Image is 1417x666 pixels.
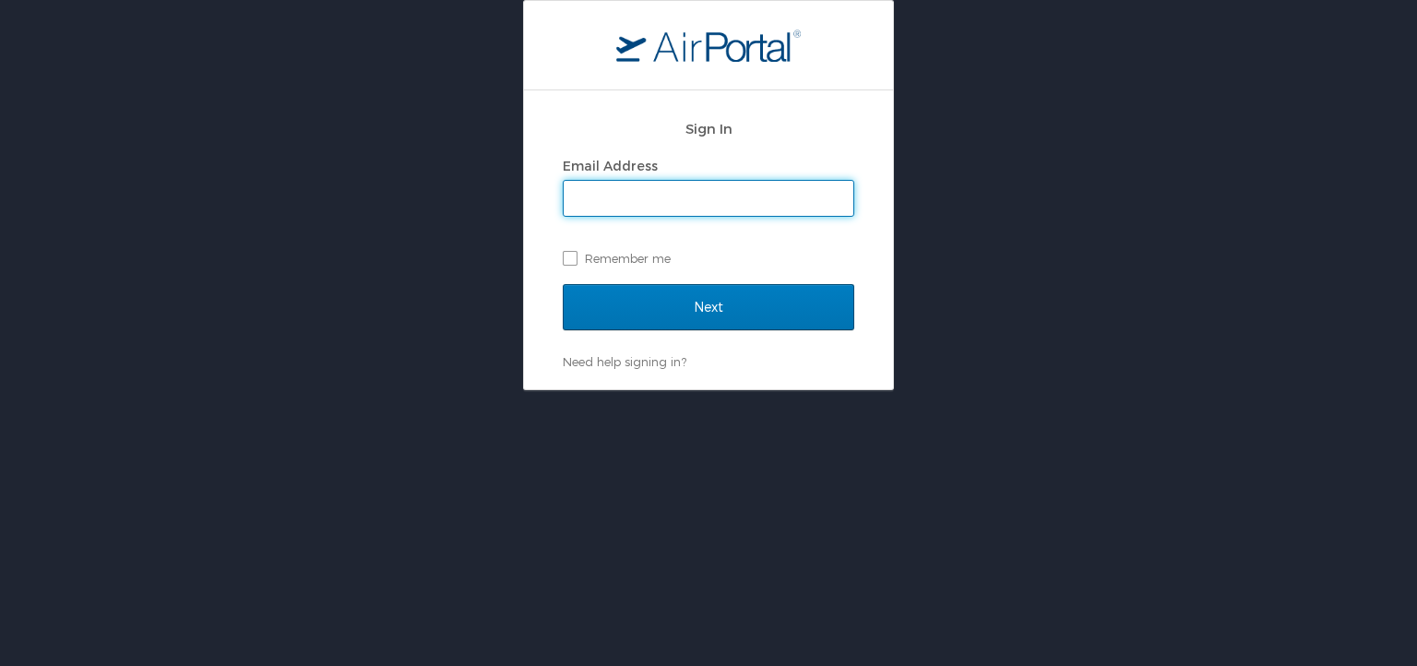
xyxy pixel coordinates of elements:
label: Email Address [563,158,658,173]
label: Remember me [563,244,854,272]
h2: Sign In [563,118,854,139]
img: logo [616,29,801,62]
a: Need help signing in? [563,354,686,369]
input: Next [563,284,854,330]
